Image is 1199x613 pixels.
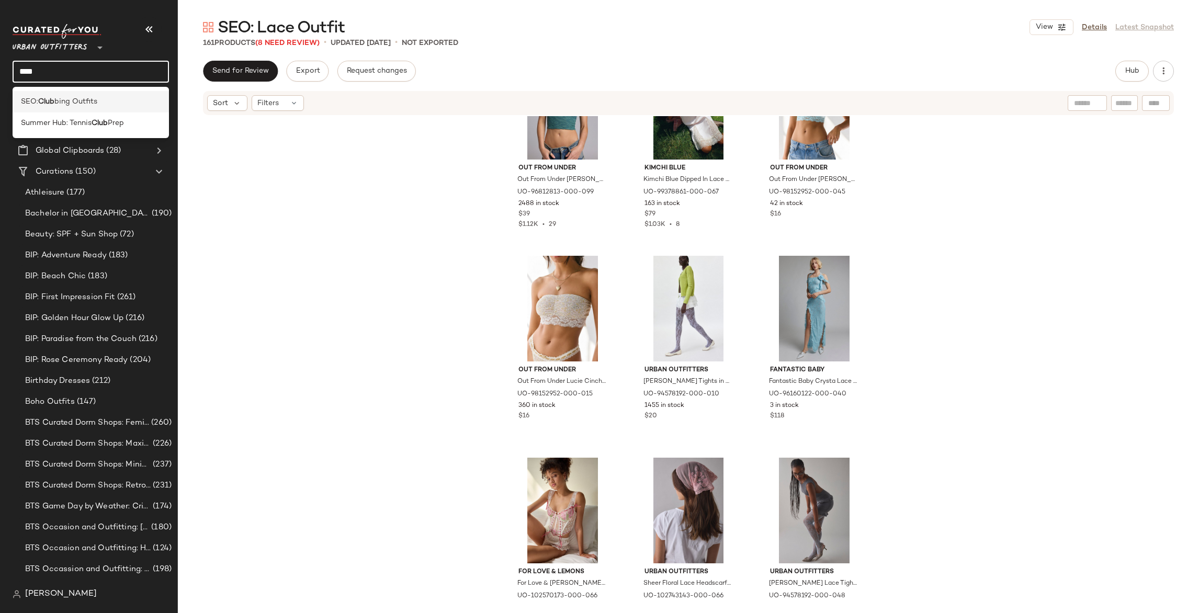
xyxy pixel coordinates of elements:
span: (180) [149,521,172,533]
img: svg%3e [203,22,213,32]
span: (174) [151,501,172,513]
span: UO-98152952-000-015 [517,390,593,399]
span: $16 [770,210,781,219]
span: (190) [150,208,172,220]
span: Out From Under [518,366,607,375]
span: (226) [151,438,172,450]
span: BTS Curated Dorm Shops: Retro+ Boho [25,480,151,492]
span: bing Outfits [54,96,97,107]
span: BTS Curated Dorm Shops: Feminine [25,417,149,429]
span: Hub [1125,67,1139,75]
span: Urban Outfitters [644,366,733,375]
span: [PERSON_NAME] [25,588,97,600]
span: • [395,37,398,49]
span: $20 [644,412,657,421]
span: UO-98152952-000-045 [769,188,845,197]
span: Beauty: SPF + Sun Shop [25,229,118,241]
span: $79 [644,210,655,219]
b: Club [92,118,108,129]
span: • [665,221,676,228]
span: (72) [118,229,134,241]
span: Summer Hub: Tennis [21,118,92,129]
span: (216) [123,312,144,324]
span: Filters [257,98,279,109]
span: BIP: First Impression Fit [25,291,115,303]
span: Global Clipboards [36,145,104,157]
span: Request changes [346,67,407,75]
span: (212) [90,375,110,387]
span: (124) [151,542,172,554]
span: • [324,37,326,49]
span: BTS Occassion and Outfitting: Campus Lounge [25,563,151,575]
span: (177) [64,187,85,199]
span: $39 [518,210,530,219]
img: 94578192_048_b [762,458,867,563]
span: BIP: Beach Chic [25,270,86,282]
span: Out From Under Lucie Cinch-Front Lace Trim Bandeau Bra Top in Ditsy Floral, Women's at Urban Outf... [517,377,606,387]
span: Export [295,67,320,75]
img: svg%3e [13,590,21,598]
span: (28) [104,145,121,157]
span: (204) [128,354,151,366]
button: Export [286,61,329,82]
span: SEO: Lace Outfit [218,18,345,39]
span: BTS Game Day by Weather: Crisp & Cozy [25,501,151,513]
span: BTS Occasion and Outfitting: [PERSON_NAME] to Party [25,521,149,533]
img: cfy_white_logo.C9jOOHJF.svg [13,24,101,39]
span: BIP: Golden Hour Glow Up [25,312,123,324]
span: BTS Curated Dorm Shops: Minimalist [25,459,151,471]
span: UO-102570173-000-066 [517,592,597,601]
span: (237) [151,459,172,471]
span: Boho Outfits [25,396,75,408]
span: UO-94578192-000-048 [769,592,845,601]
span: Sort [213,98,228,109]
span: 1455 in stock [644,401,684,411]
span: 8 [676,221,680,228]
span: Curations [36,166,73,178]
button: Send for Review [203,61,278,82]
span: Prep [108,118,124,129]
span: (198) [151,563,172,575]
span: (183) [107,249,128,262]
span: BIP: Rose Ceremony Ready [25,354,128,366]
span: $118 [770,412,784,421]
b: Club [38,96,54,107]
button: Request changes [337,61,416,82]
p: Not Exported [402,38,458,49]
span: Sheer Floral Lace Headscarf in Pink, Women's at Urban Outfitters [643,579,732,588]
span: 29 [549,221,556,228]
span: 42 in stock [770,199,803,209]
span: UO-96812813-000-099 [517,188,594,197]
span: (216) [137,333,157,345]
span: For Love & Lemons [518,567,607,577]
span: Out From Under [PERSON_NAME] Knit Lace Trim Crop Tee in Dark Turquoise, Women's at Urban Outfitters [517,175,606,185]
span: [PERSON_NAME] Lace Tights in Light Blue, Women's at Urban Outfitters [769,579,857,588]
span: UO-96160122-000-040 [769,390,846,399]
span: Athleisure [25,187,64,199]
span: Out From Under [PERSON_NAME]-Front Lace Trim Bandeau Bra Top in Light Blue, Women's at Urban Outf... [769,175,857,185]
span: BIP: Adventure Ready [25,249,107,262]
span: (231) [151,480,172,492]
img: 96160122_040_b [762,256,867,361]
span: For Love & [PERSON_NAME] Milk Embroidered Eyelet Bustier Top in Pink, Women's at Urban Outfitters [517,579,606,588]
button: View [1030,19,1073,35]
span: Bachelor in [GEOGRAPHIC_DATA]: LP [25,208,150,220]
span: (261) [115,291,136,303]
span: $1.03K [644,221,665,228]
img: 94578192_010_b [636,256,741,361]
span: BIP: Paradise from the Couch [25,333,137,345]
img: 102743143_066_b [636,458,741,563]
span: Birthday Dresses [25,375,90,387]
span: 360 in stock [518,401,556,411]
button: Hub [1115,61,1149,82]
span: $16 [518,412,529,421]
span: Out From Under [770,164,858,173]
span: Urban Outfitters [644,567,733,577]
span: 2488 in stock [518,199,559,209]
div: Products [203,38,320,49]
span: Urban Outfitters [13,36,87,54]
span: BTS Occasion and Outfitting: Homecoming Dresses [25,542,151,554]
p: updated [DATE] [331,38,391,49]
span: [PERSON_NAME] Tights in White, Women's at Urban Outfitters [643,377,732,387]
a: Details [1082,22,1107,33]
